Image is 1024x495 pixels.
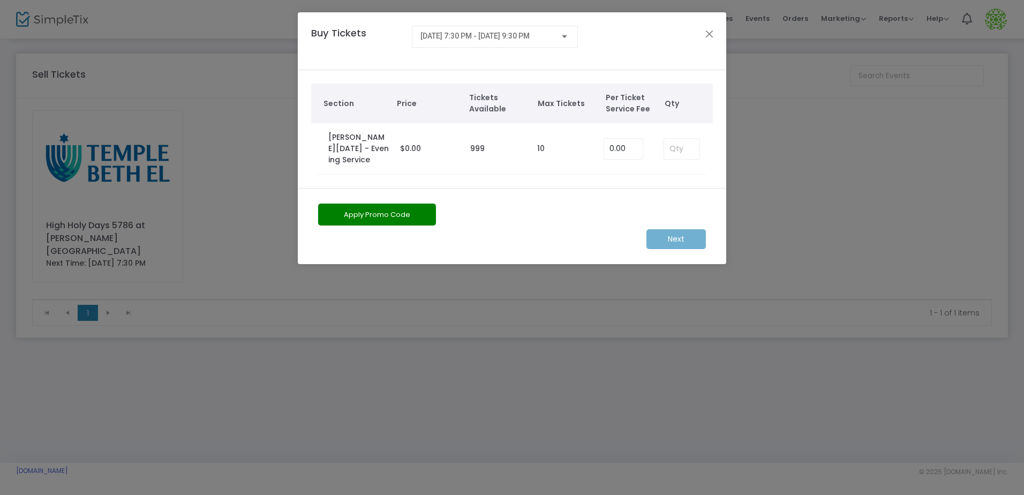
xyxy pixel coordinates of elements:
button: Close [703,27,717,41]
label: [PERSON_NAME][DATE] - Evening Service [328,132,389,166]
button: Apply Promo Code [318,204,436,226]
h4: Buy Tickets [306,26,406,56]
input: Qty [664,139,699,159]
span: Price [397,98,458,109]
input: Enter Service Fee [604,139,643,159]
span: Qty [665,98,707,109]
span: Tickets Available [469,92,527,115]
span: Max Tickets [538,98,596,109]
span: Section [323,98,387,109]
label: 999 [470,143,485,154]
span: [DATE] 7:30 PM - [DATE] 9:30 PM [420,32,530,40]
label: 10 [537,143,545,154]
span: $0.00 [400,143,421,154]
span: Per Ticket Service Fee [606,92,659,115]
